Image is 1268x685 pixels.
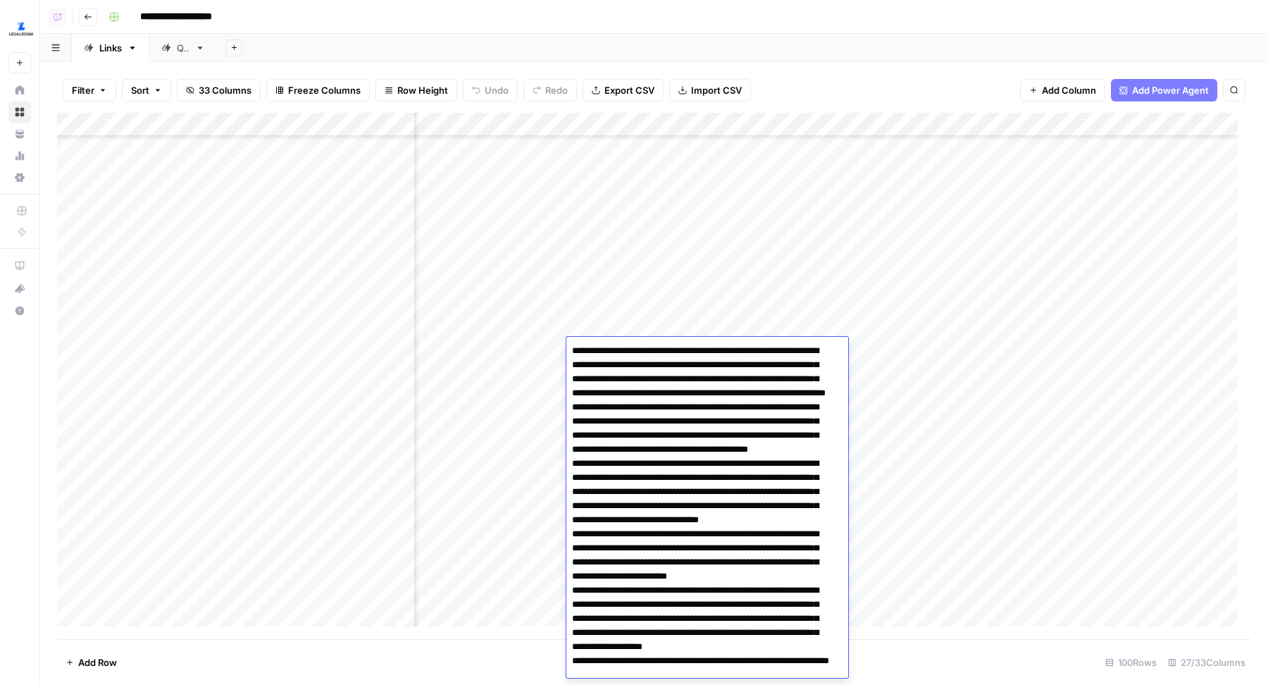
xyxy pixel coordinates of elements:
[1132,83,1209,97] span: Add Power Agent
[523,79,577,101] button: Redo
[63,79,116,101] button: Filter
[8,300,31,322] button: Help + Support
[9,278,30,299] div: What's new?
[8,79,31,101] a: Home
[583,79,664,101] button: Export CSV
[1020,79,1105,101] button: Add Column
[1162,651,1251,674] div: 27/33 Columns
[8,16,34,42] img: LegalZoom Logo
[8,166,31,189] a: Settings
[99,41,122,55] div: Links
[8,277,31,300] button: What's new?
[131,83,149,97] span: Sort
[1111,79,1217,101] button: Add Power Agent
[545,83,568,97] span: Redo
[375,79,457,101] button: Row Height
[8,11,31,47] button: Workspace: LegalZoom
[122,79,171,101] button: Sort
[691,83,742,97] span: Import CSV
[8,101,31,123] a: Browse
[177,79,261,101] button: 33 Columns
[199,83,251,97] span: 33 Columns
[72,83,94,97] span: Filter
[669,79,751,101] button: Import CSV
[78,655,117,669] span: Add Row
[266,79,370,101] button: Freeze Columns
[604,83,654,97] span: Export CSV
[8,254,31,277] a: AirOps Academy
[1100,651,1162,674] div: 100 Rows
[463,79,518,101] button: Undo
[485,83,509,97] span: Undo
[8,123,31,145] a: Your Data
[177,41,189,55] div: QA
[57,651,125,674] button: Add Row
[397,83,448,97] span: Row Height
[149,34,217,62] a: QA
[288,83,361,97] span: Freeze Columns
[1042,83,1096,97] span: Add Column
[72,34,149,62] a: Links
[8,144,31,167] a: Usage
